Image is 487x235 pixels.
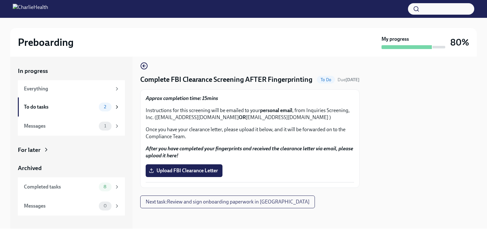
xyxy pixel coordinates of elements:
div: To do tasks [24,103,96,110]
a: Archived [18,164,125,172]
div: For later [18,146,40,154]
span: Next task : Review and sign onboarding paperwork in [GEOGRAPHIC_DATA] [146,199,309,205]
h2: Preboarding [18,36,74,49]
div: Messages [24,203,96,210]
strong: personal email [260,107,292,113]
strong: [DATE] [345,77,360,82]
p: Once you have your clearance letter, please upload it below, and it will be forwarded on to the C... [146,126,354,140]
h4: Complete FBI Clearance Screening AFTER Fingerprinting [140,75,312,84]
div: Everything [24,85,112,92]
span: To Do [317,77,335,82]
p: Instructions for this screening will be emailed to your , from Inquiries Screening, Inc. ([EMAIL_... [146,107,354,121]
span: 8 [100,184,110,189]
label: Upload FBI Clearance Letter [146,164,222,177]
a: Messages0 [18,196,125,216]
span: Due [338,77,360,82]
span: Upload FBI Clearance Letter [150,167,218,174]
a: In progress [18,67,125,75]
strong: Approx completion time: 15mins [146,95,218,101]
strong: After you have completed your fingerprints and received the clearance letter via email, please up... [146,146,353,159]
img: CharlieHealth [13,4,48,14]
a: Everything [18,80,125,97]
strong: OR [239,114,246,120]
span: 0 [100,203,111,208]
a: Completed tasks8 [18,177,125,196]
strong: My progress [382,36,409,43]
button: Next task:Review and sign onboarding paperwork in [GEOGRAPHIC_DATA] [140,196,315,208]
h3: 80% [450,37,469,48]
a: Messages1 [18,117,125,136]
a: For later [18,146,125,154]
div: Completed tasks [24,183,96,190]
a: To do tasks2 [18,97,125,117]
div: Messages [24,123,96,130]
span: 1 [100,124,110,128]
span: 2 [100,104,110,109]
span: September 19th, 2025 09:00 [338,77,360,83]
